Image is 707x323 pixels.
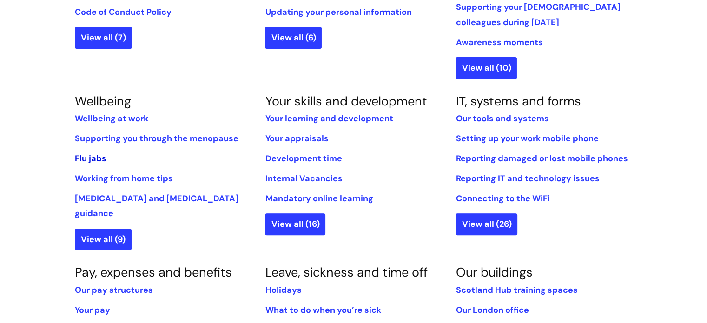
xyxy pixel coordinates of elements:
a: Internal Vacancies [265,173,342,184]
a: Awareness moments [456,37,542,48]
a: View all (9) [75,229,132,250]
a: Our pay structures [75,284,153,296]
a: Our tools and systems [456,113,548,124]
a: IT, systems and forms [456,93,581,109]
a: Mandatory online learning [265,193,373,204]
a: Flu jabs [75,153,106,164]
a: Your pay [75,304,110,316]
a: [MEDICAL_DATA] and [MEDICAL_DATA] guidance [75,193,238,219]
a: Reporting damaged or lost mobile phones [456,153,628,164]
a: Connecting to the WiFi [456,193,549,204]
a: Your learning and development [265,113,393,124]
a: View all (16) [265,213,325,235]
a: Working from home tips [75,173,173,184]
a: Supporting your [DEMOGRAPHIC_DATA] colleagues during [DATE] [456,1,620,27]
a: Leave, sickness and time off [265,264,427,280]
a: Your skills and development [265,93,427,109]
a: Reporting IT and technology issues [456,173,599,184]
a: View all (7) [75,27,132,48]
a: View all (10) [456,57,517,79]
a: Code of Conduct Policy [75,7,172,18]
a: Updating your personal information [265,7,411,18]
a: Pay, expenses and benefits [75,264,232,280]
a: View all (6) [265,27,322,48]
a: Wellbeing at work [75,113,148,124]
a: Our London office [456,304,529,316]
a: Scotland Hub training spaces [456,284,577,296]
a: Development time [265,153,342,164]
a: Holidays [265,284,301,296]
a: View all (26) [456,213,517,235]
a: Setting up your work mobile phone [456,133,598,144]
a: Our buildings [456,264,532,280]
a: What to do when you’re sick [265,304,381,316]
a: Supporting you through the menopause [75,133,238,144]
a: Wellbeing [75,93,131,109]
a: Your appraisals [265,133,328,144]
